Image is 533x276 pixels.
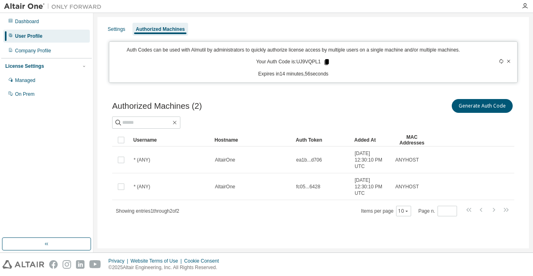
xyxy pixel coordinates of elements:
img: facebook.svg [49,260,58,269]
div: MAC Addresses [395,134,429,147]
span: * (ANY) [134,183,150,190]
span: fc05...6428 [296,183,320,190]
div: Username [133,134,208,147]
button: Generate Auth Code [452,99,513,113]
span: * (ANY) [134,157,150,163]
div: Cookie Consent [184,258,223,264]
span: ea1b...d706 [296,157,322,163]
img: altair_logo.svg [2,260,44,269]
div: License Settings [5,63,44,69]
span: ANYHOST [395,183,419,190]
span: Authorized Machines (2) [112,101,202,111]
div: User Profile [15,33,42,39]
span: Page n. [418,206,457,216]
button: 10 [398,208,409,214]
div: Added At [354,134,388,147]
p: Expires in 14 minutes, 56 seconds [114,71,473,78]
div: Auth Token [296,134,348,147]
span: Items per page [361,206,411,216]
span: AltairOne [215,183,235,190]
p: Your Auth Code is: UJ9VQPL1 [256,58,330,66]
span: Showing entries 1 through 2 of 2 [116,208,179,214]
p: © 2025 Altair Engineering, Inc. All Rights Reserved. [108,264,224,271]
span: [DATE] 12:30:10 PM UTC [355,150,388,170]
p: Auth Codes can be used with Almutil by administrators to quickly authorize license access by mult... [114,47,473,54]
span: [DATE] 12:30:10 PM UTC [355,177,388,196]
div: Company Profile [15,47,51,54]
img: Altair One [4,2,106,11]
div: On Prem [15,91,35,97]
div: Dashboard [15,18,39,25]
img: linkedin.svg [76,260,84,269]
span: ANYHOST [395,157,419,163]
img: instagram.svg [63,260,71,269]
div: Settings [108,26,125,32]
span: AltairOne [215,157,235,163]
div: Managed [15,77,35,84]
img: youtube.svg [89,260,101,269]
div: Website Terms of Use [130,258,184,264]
div: Privacy [108,258,130,264]
div: Hostname [214,134,289,147]
div: Authorized Machines [136,26,185,32]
